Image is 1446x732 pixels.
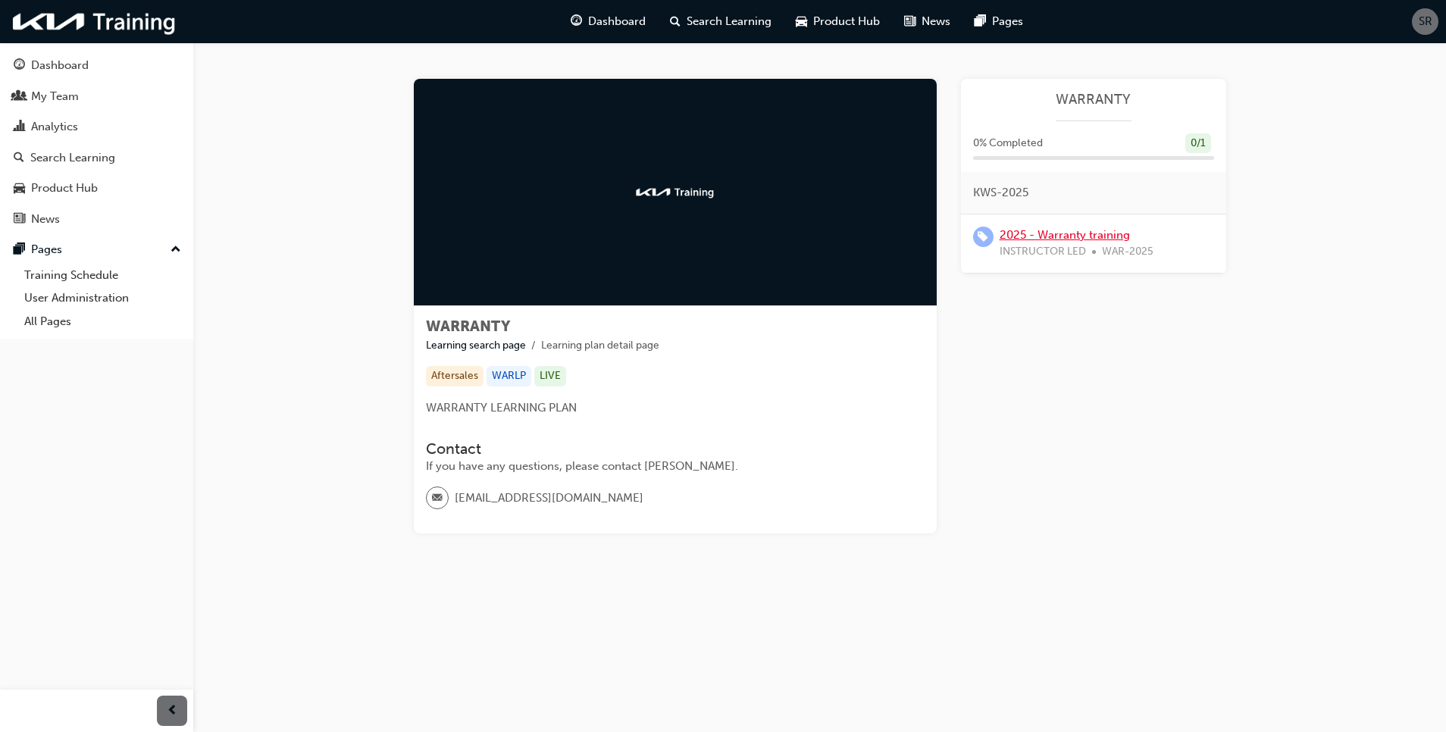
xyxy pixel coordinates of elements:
[426,458,925,475] div: If you have any questions, please contact [PERSON_NAME].
[559,6,658,37] a: guage-iconDashboard
[426,366,484,386] div: Aftersales
[1102,243,1153,261] span: WAR-2025
[813,13,880,30] span: Product Hub
[31,57,89,74] div: Dashboard
[18,286,187,310] a: User Administration
[973,91,1214,108] a: WARRANTY
[167,702,178,721] span: prev-icon
[1419,13,1432,30] span: SR
[634,185,717,200] img: kia-training
[1412,8,1438,35] button: SR
[962,6,1035,37] a: pages-iconPages
[922,13,950,30] span: News
[6,48,187,236] button: DashboardMy TeamAnalyticsSearch LearningProduct HubNews
[571,12,582,31] span: guage-icon
[426,339,526,352] a: Learning search page
[14,213,25,227] span: news-icon
[14,90,25,104] span: people-icon
[6,236,187,264] button: Pages
[973,135,1043,152] span: 0 % Completed
[18,264,187,287] a: Training Schedule
[904,12,915,31] span: news-icon
[973,227,994,247] span: learningRecordVerb_ENROLL-icon
[30,149,115,167] div: Search Learning
[14,152,24,165] span: search-icon
[534,366,566,386] div: LIVE
[455,490,643,507] span: [EMAIL_ADDRESS][DOMAIN_NAME]
[18,310,187,333] a: All Pages
[14,182,25,196] span: car-icon
[1000,243,1086,261] span: INSTRUCTOR LED
[796,12,807,31] span: car-icon
[670,12,681,31] span: search-icon
[14,59,25,73] span: guage-icon
[6,144,187,172] a: Search Learning
[6,52,187,80] a: Dashboard
[31,118,78,136] div: Analytics
[8,6,182,37] img: kia-training
[14,120,25,134] span: chart-icon
[658,6,784,37] a: search-iconSearch Learning
[31,180,98,197] div: Product Hub
[14,243,25,257] span: pages-icon
[426,318,510,335] span: WARRANTY
[6,174,187,202] a: Product Hub
[31,88,79,105] div: My Team
[1185,133,1211,154] div: 0 / 1
[31,241,62,258] div: Pages
[426,440,925,458] h3: Contact
[975,12,986,31] span: pages-icon
[6,83,187,111] a: My Team
[784,6,892,37] a: car-iconProduct Hub
[973,184,1028,202] span: KWS-2025
[541,337,659,355] li: Learning plan detail page
[6,205,187,233] a: News
[171,240,181,260] span: up-icon
[31,211,60,228] div: News
[1000,228,1130,242] a: 2025 - Warranty training
[588,13,646,30] span: Dashboard
[687,13,772,30] span: Search Learning
[992,13,1023,30] span: Pages
[487,366,531,386] div: WARLP
[892,6,962,37] a: news-iconNews
[426,401,577,414] span: WARRANTY LEARNING PLAN
[432,489,443,508] span: email-icon
[6,113,187,141] a: Analytics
